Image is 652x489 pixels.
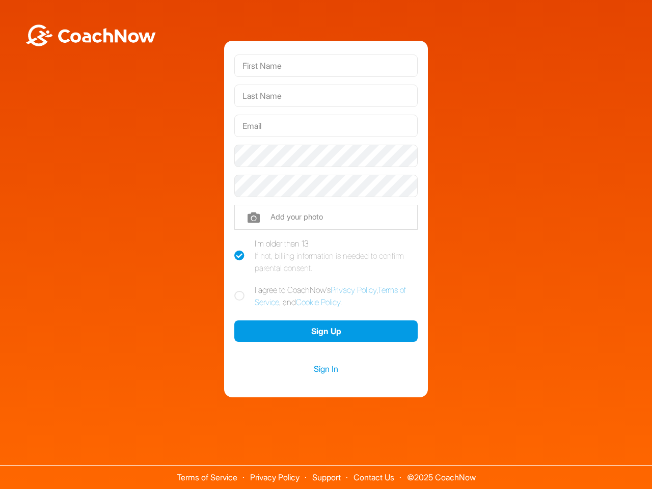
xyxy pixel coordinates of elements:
input: Last Name [234,85,418,107]
input: Email [234,115,418,137]
a: Terms of Service [255,285,406,307]
a: Contact Us [354,472,394,482]
label: I agree to CoachNow's , , and . [234,284,418,308]
a: Sign In [234,362,418,375]
img: BwLJSsUCoWCh5upNqxVrqldRgqLPVwmV24tXu5FoVAoFEpwwqQ3VIfuoInZCoVCoTD4vwADAC3ZFMkVEQFDAAAAAElFTkSuQmCC [24,24,157,46]
span: © 2025 CoachNow [402,466,481,481]
div: If not, billing information is needed to confirm parental consent. [255,250,418,274]
a: Privacy Policy [331,285,376,295]
div: I'm older than 13 [255,237,418,274]
a: Cookie Policy [296,297,340,307]
a: Terms of Service [177,472,237,482]
a: Privacy Policy [250,472,300,482]
input: First Name [234,55,418,77]
button: Sign Up [234,320,418,342]
a: Support [312,472,341,482]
